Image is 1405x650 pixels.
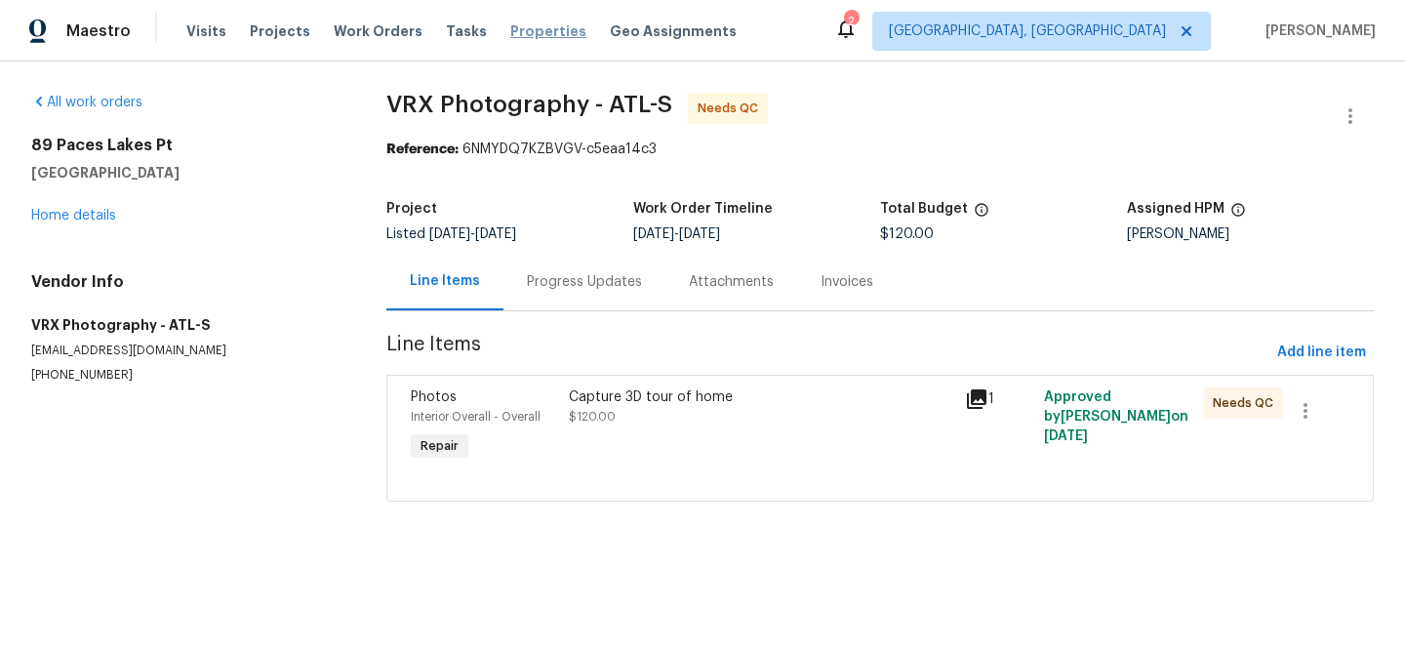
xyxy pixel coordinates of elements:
span: Properties [510,21,586,41]
span: - [429,227,516,241]
span: The total cost of line items that have been proposed by Opendoor. This sum includes line items th... [974,202,989,227]
span: [DATE] [633,227,674,241]
span: VRX Photography - ATL-S [386,93,672,116]
h5: Total Budget [880,202,968,216]
h5: Work Order Timeline [633,202,773,216]
div: 1 [965,387,1032,411]
span: - [633,227,720,241]
h5: VRX Photography - ATL-S [31,315,340,335]
span: [DATE] [429,227,470,241]
span: [DATE] [475,227,516,241]
span: Photos [411,390,457,404]
span: [DATE] [679,227,720,241]
span: Projects [250,21,310,41]
div: Invoices [821,272,873,292]
div: Attachments [689,272,774,292]
h2: 89 Paces Lakes Pt [31,136,340,155]
div: Capture 3D tour of home [569,387,953,407]
span: Repair [413,436,466,456]
div: [PERSON_NAME] [1127,227,1374,241]
a: All work orders [31,96,142,109]
span: Needs QC [698,99,766,118]
span: Line Items [386,335,1269,371]
h5: Assigned HPM [1127,202,1224,216]
h5: [GEOGRAPHIC_DATA] [31,163,340,183]
span: Interior Overall - Overall [411,411,541,423]
span: Maestro [66,21,131,41]
button: Add line item [1269,335,1374,371]
span: Tasks [446,24,487,38]
span: $120.00 [880,227,934,241]
span: Visits [186,21,226,41]
span: Needs QC [1213,393,1281,413]
div: 2 [844,12,858,31]
p: [PHONE_NUMBER] [31,367,340,384]
span: [PERSON_NAME] [1258,21,1376,41]
span: Add line item [1277,341,1366,365]
span: Work Orders [334,21,422,41]
div: Line Items [410,271,480,291]
span: The hpm assigned to this work order. [1230,202,1246,227]
h4: Vendor Info [31,272,340,292]
span: Listed [386,227,516,241]
span: $120.00 [569,411,616,423]
a: Home details [31,209,116,223]
div: Progress Updates [527,272,642,292]
h5: Project [386,202,437,216]
div: 6NMYDQ7KZBVGV-c5eaa14c3 [386,140,1374,159]
span: [GEOGRAPHIC_DATA], [GEOGRAPHIC_DATA] [889,21,1166,41]
span: [DATE] [1044,429,1088,443]
p: [EMAIL_ADDRESS][DOMAIN_NAME] [31,343,340,359]
span: Geo Assignments [610,21,737,41]
span: Approved by [PERSON_NAME] on [1044,390,1188,443]
b: Reference: [386,142,459,156]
